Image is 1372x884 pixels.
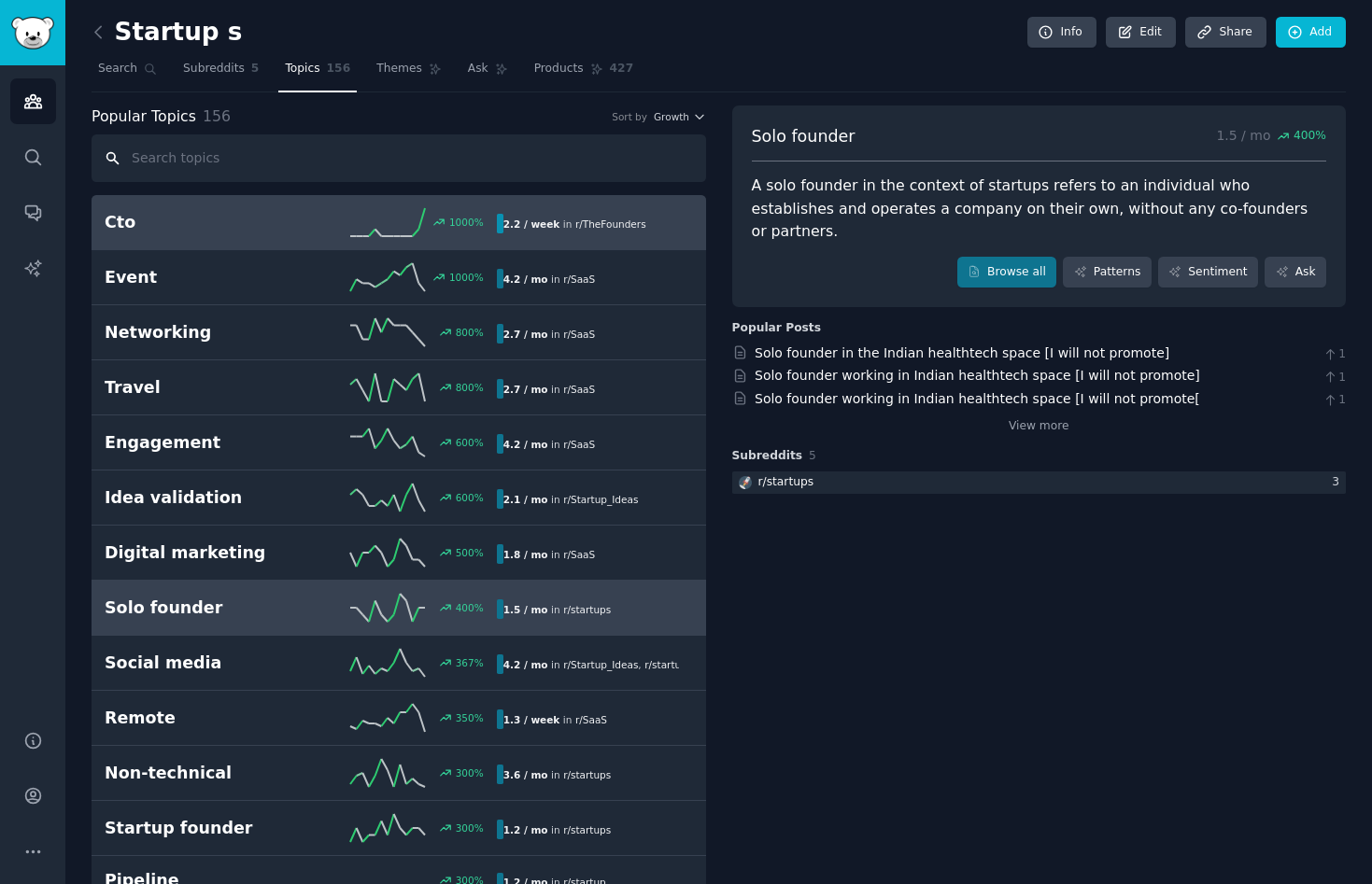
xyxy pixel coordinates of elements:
[1294,128,1326,145] span: 400 %
[1063,257,1151,288] a: Patterns
[105,376,301,400] h2: Travel
[528,54,640,92] a: Products427
[105,431,301,455] h2: Engagement
[456,436,484,449] div: 600 %
[92,54,163,92] a: Search
[732,471,1347,495] a: startupsr/startups3
[752,175,1327,244] div: A solo founder in the context of startups refers to an individual who establishes and operates a ...
[1185,17,1266,49] a: Share
[497,765,618,784] div: in
[92,360,706,415] a: Travel800%2.7 / moin r/SaaS
[456,381,484,394] div: 800 %
[92,18,242,48] h2: Startup s
[105,541,301,565] h2: Digital marketing
[105,211,301,234] h2: Cto
[1158,257,1258,288] a: Sentiment
[497,709,614,729] div: in
[732,320,822,337] div: Popular Posts
[755,368,1200,383] a: Solo founder working in Indian healthtech space [I will not promote]
[612,110,647,123] div: Sort by
[654,110,689,123] span: Growth
[503,494,548,505] b: 2.1 / mo
[503,604,548,615] b: 1.5 / mo
[497,214,653,233] div: in
[456,546,484,559] div: 500 %
[1265,257,1326,288] a: Ask
[1322,370,1346,386] span: 1
[449,271,484,284] div: 1000 %
[98,61,137,77] span: Search
[563,329,595,340] span: r/ SaaS
[497,654,680,674] div: in
[105,652,301,675] h2: Social media
[92,746,706,801] a: Non-technical300%3.6 / moin r/startups
[105,321,301,344] h2: Networking
[251,61,260,77] span: 5
[957,257,1057,288] a: Browse all
[92,581,706,636] a: Solo founder400%1.5 / moin r/startups
[503,384,548,395] b: 2.7 / mo
[503,659,548,670] b: 4.2 / mo
[1009,418,1069,435] a: View more
[105,817,301,840] h2: Startup founder
[92,415,706,470] a: Engagement600%4.2 / moin r/SaaS
[376,61,422,77] span: Themes
[563,274,595,285] span: r/ SaaS
[92,250,706,305] a: Event1000%4.2 / moin r/SaaS
[177,54,265,92] a: Subreddits5
[105,486,301,510] h2: Idea validation
[503,549,548,560] b: 1.8 / mo
[503,274,548,285] b: 4.2 / mo
[92,305,706,360] a: Networking800%2.7 / moin r/SaaS
[105,266,301,289] h2: Event
[327,61,351,77] span: 156
[92,801,706,856] a: Startup founder300%1.2 / moin r/startups
[503,824,548,835] b: 1.2 / mo
[92,526,706,581] a: Digital marketing500%1.8 / moin r/SaaS
[449,216,484,229] div: 1000 %
[739,476,752,489] img: startups
[203,107,231,125] span: 156
[503,439,548,450] b: 4.2 / mo
[497,599,618,619] div: in
[503,329,548,340] b: 2.7 / mo
[654,110,706,123] button: Growth
[92,636,706,691] a: Social media367%4.2 / moin r/Startup_Ideas,r/startup
[285,61,319,77] span: Topics
[497,820,618,839] div: in
[1322,392,1346,409] span: 1
[1322,346,1346,363] span: 1
[758,474,814,491] div: r/ startups
[497,379,602,399] div: in
[278,54,357,92] a: Topics156
[468,61,488,77] span: Ask
[563,769,611,780] span: r/ startups
[644,659,687,670] span: r/ startup
[563,604,611,615] span: r/ startups
[456,326,484,339] div: 800 %
[610,61,634,77] span: 427
[456,491,484,504] div: 600 %
[755,391,1200,406] a: Solo founder working in Indian healthtech space [I will not promote[
[575,218,646,230] span: r/ TheFounders
[456,711,484,724] div: 350 %
[497,489,645,509] div: in
[11,17,54,49] img: GummySearch logo
[752,125,856,148] span: Solo founder
[809,449,816,462] span: 5
[503,769,548,780] b: 3.6 / mo
[534,61,584,77] span: Products
[563,439,595,450] span: r/ SaaS
[755,345,1169,360] a: Solo founder in the Indian healthtech space [I will not promote]
[92,470,706,526] a: Idea validation600%2.1 / moin r/Startup_Ideas
[461,54,515,92] a: Ask
[503,714,560,725] b: 1.3 / week
[1216,125,1326,148] p: 1.5 / mo
[456,766,484,779] div: 300 %
[92,105,196,129] span: Popular Topics
[105,762,301,785] h2: Non-technical
[1106,17,1176,49] a: Edit
[563,549,595,560] span: r/ SaaS
[503,218,560,230] b: 2.2 / week
[575,714,607,725] span: r/ SaaS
